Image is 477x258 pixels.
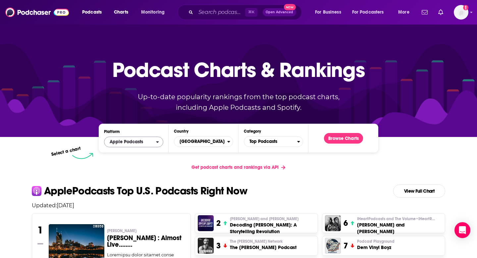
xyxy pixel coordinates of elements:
[419,7,430,18] a: Show notifications dropdown
[44,186,247,196] p: Apple Podcasts Top U.S. Podcasts Right Now
[357,239,395,251] a: Podcast PlaygroundDem Vinyl Boyz
[51,146,81,157] p: Select a chart
[325,238,341,254] img: Dem Vinyl Boyz
[357,222,442,235] h3: [PERSON_NAME] and [PERSON_NAME]
[191,164,279,170] span: Get podcast charts and rankings via API
[230,239,296,244] p: The Joe Budden Network
[394,7,418,18] button: open menu
[454,5,468,20] img: User Profile
[37,224,43,236] h3: 1
[141,8,165,17] span: Monitoring
[463,5,468,10] svg: Add a profile image
[230,216,298,222] span: [PERSON_NAME] and [PERSON_NAME]
[357,216,442,235] a: iHeartPodcasts and The Volume•iHeartRadio • The Volume[PERSON_NAME] and [PERSON_NAME]
[230,216,315,235] a: [PERSON_NAME] and [PERSON_NAME]Decoding [PERSON_NAME]: A Storytelling Revolution
[5,6,69,19] img: Podchaser - Follow, Share and Rate Podcasts
[136,7,173,18] button: open menu
[72,153,93,159] img: select arrow
[357,216,437,222] span: iHeartPodcasts and The Volume
[344,218,348,228] h3: 6
[32,186,41,196] img: apple Icon
[348,7,394,18] button: open menu
[198,238,214,254] img: The Joe Budden Podcast
[344,241,348,251] h3: 7
[230,222,315,235] h3: Decoding [PERSON_NAME]: A Storytelling Revolution
[196,7,245,18] input: Search podcasts, credits, & more...
[325,215,341,231] img: Joe and Jada
[357,239,395,244] p: Podcast Playground
[186,159,291,175] a: Get podcast charts and rankings via API
[82,8,102,17] span: Podcasts
[398,8,409,17] span: More
[230,244,296,251] h3: The [PERSON_NAME] Podcast
[244,136,297,147] span: Top Podcasts
[104,137,163,147] h2: Platforms
[104,137,163,147] button: open menu
[112,48,365,91] p: Podcast Charts & Rankings
[78,7,110,18] button: open menu
[216,218,221,228] h3: 2
[245,8,257,17] span: ⌘ K
[263,8,296,16] button: Open AdvancedNew
[454,222,470,238] div: Open Intercom Messenger
[174,136,233,147] button: Countries
[416,217,466,221] span: • iHeartRadio • The Volume
[174,136,227,147] span: [GEOGRAPHIC_DATA]
[352,8,384,17] span: For Podcasters
[310,7,349,18] button: open menu
[393,184,445,198] a: View Full Chart
[107,228,185,233] p: Tony Mantor
[230,239,296,251] a: The [PERSON_NAME] NetworkThe [PERSON_NAME] Podcast
[230,239,283,244] span: The [PERSON_NAME] Network
[107,228,136,233] span: [PERSON_NAME]
[198,215,214,231] img: Decoding Taylor Swift: A Storytelling Revolution
[230,216,315,222] p: Joe Romm and Toni Romm
[357,216,442,222] p: iHeartPodcasts and The Volume • iHeartRadio • The Volume
[216,241,221,251] h3: 3
[324,133,363,144] button: Browse Charts
[284,4,296,10] span: New
[454,5,468,20] span: Logged in as BBRMusicGroup
[436,7,446,18] a: Show notifications dropdown
[125,92,352,113] p: Up-to-date popularity rankings from the top podcast charts, including Apple Podcasts and Spotify.
[110,7,132,18] a: Charts
[454,5,468,20] button: Show profile menu
[357,244,395,251] h3: Dem Vinyl Boyz
[315,8,341,17] span: For Business
[107,235,185,248] h3: [PERSON_NAME] : Almost Live..... [GEOGRAPHIC_DATA]
[244,136,303,147] button: Categories
[184,5,308,20] div: Search podcasts, credits, & more...
[110,140,143,144] span: Apple Podcasts
[114,8,128,17] span: Charts
[266,11,293,14] span: Open Advanced
[107,228,185,252] a: [PERSON_NAME][PERSON_NAME] : Almost Live..... [GEOGRAPHIC_DATA]
[26,202,450,209] p: Updated: [DATE]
